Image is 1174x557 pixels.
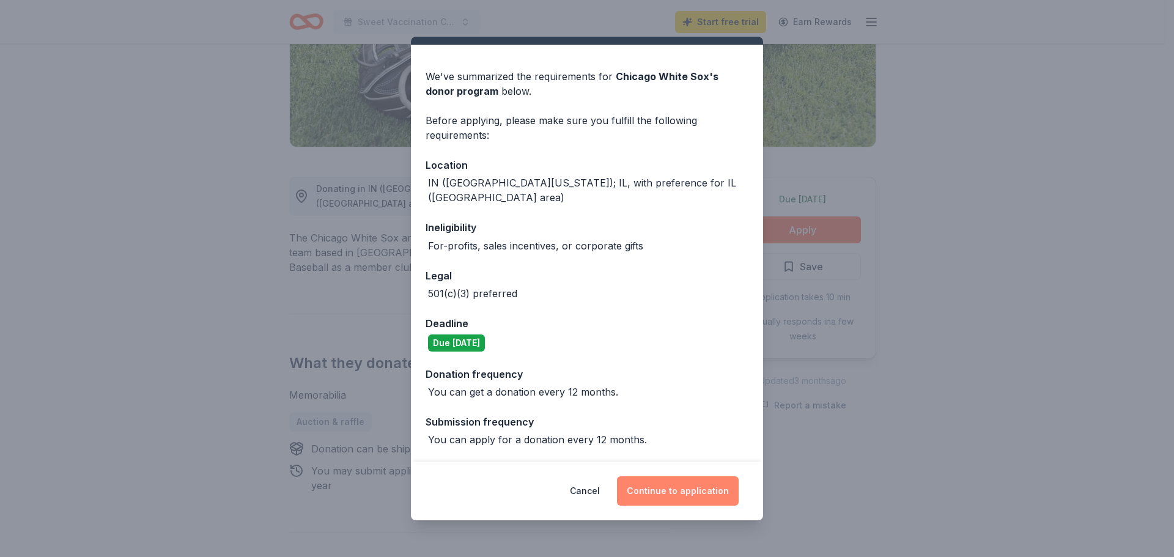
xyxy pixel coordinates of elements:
div: Deadline [426,315,748,331]
div: 501(c)(3) preferred [428,286,517,301]
div: Due [DATE] [428,334,485,352]
div: IN ([GEOGRAPHIC_DATA][US_STATE]); IL, with preference for IL ([GEOGRAPHIC_DATA] area) [428,175,748,205]
div: For-profits, sales incentives, or corporate gifts [428,238,643,253]
div: You can apply for a donation every 12 months. [428,432,647,447]
div: You can get a donation every 12 months. [428,385,618,399]
div: Submission frequency [426,414,748,430]
div: Before applying, please make sure you fulfill the following requirements: [426,113,748,142]
div: Legal [426,268,748,284]
div: Ineligibility [426,219,748,235]
button: Cancel [570,476,600,506]
div: Location [426,157,748,173]
div: We've summarized the requirements for below. [426,69,748,98]
button: Continue to application [617,476,739,506]
div: Donation frequency [426,366,748,382]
